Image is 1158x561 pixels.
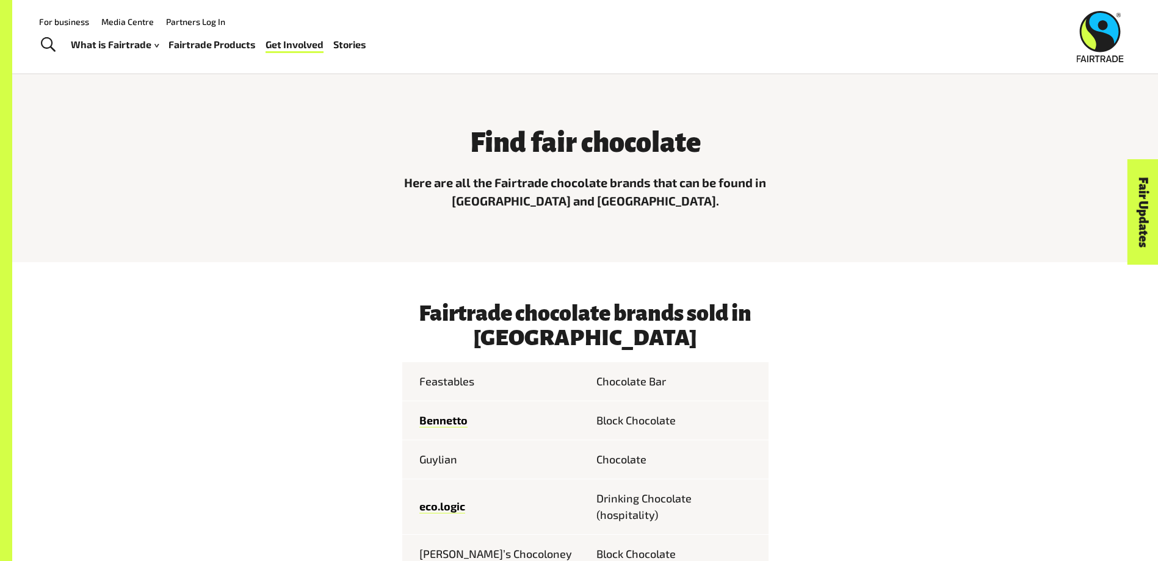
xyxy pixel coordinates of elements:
[585,401,769,440] td: Block Chocolate
[585,440,769,479] td: Chocolate
[402,127,769,158] h3: Find fair chocolate
[39,16,89,27] a: For business
[1077,11,1124,62] img: Fairtrade Australia New Zealand logo
[166,16,225,27] a: Partners Log In
[101,16,154,27] a: Media Centre
[266,36,324,54] a: Get Involved
[71,36,159,54] a: What is Fairtrade
[419,499,465,513] a: eco.logic
[333,36,366,54] a: Stories
[585,479,769,534] td: Drinking Chocolate (hospitality)
[402,301,769,350] h3: Fairtrade chocolate brands sold in [GEOGRAPHIC_DATA]
[402,362,585,401] td: Feastables
[402,440,585,479] td: Guylian
[585,362,769,401] td: Chocolate Bar
[419,413,468,427] a: Bennetto
[33,30,63,60] a: Toggle Search
[168,36,256,54] a: Fairtrade Products
[402,173,769,210] p: Here are all the Fairtrade chocolate brands that can be found in [GEOGRAPHIC_DATA] and [GEOGRAPHI...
